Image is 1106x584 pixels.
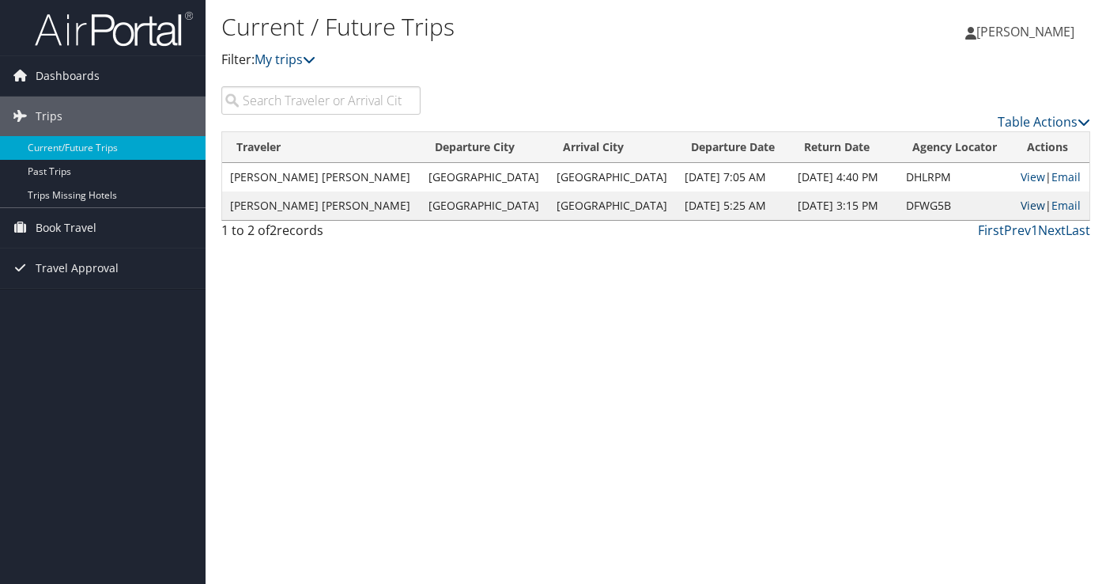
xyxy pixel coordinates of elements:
[549,192,677,220] td: [GEOGRAPHIC_DATA]
[790,163,898,192] td: [DATE] 4:40 PM
[677,192,791,220] td: [DATE] 5:25 AM
[898,192,1013,220] td: DFWG5B
[965,8,1090,55] a: [PERSON_NAME]
[222,163,421,192] td: [PERSON_NAME] [PERSON_NAME]
[1021,198,1045,213] a: View
[976,23,1074,40] span: [PERSON_NAME]
[790,192,898,220] td: [DATE] 3:15 PM
[36,97,62,136] span: Trips
[898,163,1013,192] td: DHLRPM
[549,163,677,192] td: [GEOGRAPHIC_DATA]
[421,163,549,192] td: [GEOGRAPHIC_DATA]
[978,222,1004,239] a: First
[221,50,801,70] p: Filter:
[1051,169,1081,184] a: Email
[222,192,421,220] td: [PERSON_NAME] [PERSON_NAME]
[1013,192,1089,220] td: |
[221,221,421,248] div: 1 to 2 of records
[222,132,421,163] th: Traveler: activate to sort column ascending
[1004,222,1031,239] a: Prev
[898,132,1013,163] th: Agency Locator: activate to sort column ascending
[270,222,277,239] span: 2
[36,248,119,288] span: Travel Approval
[1013,163,1089,192] td: |
[36,208,96,248] span: Book Travel
[998,113,1090,131] a: Table Actions
[1038,222,1066,239] a: Next
[677,132,791,163] th: Departure Date: activate to sort column descending
[35,10,193,47] img: airportal-logo.png
[221,86,421,115] input: Search Traveler or Arrival City
[549,132,677,163] th: Arrival City: activate to sort column ascending
[36,56,100,96] span: Dashboards
[1031,222,1038,239] a: 1
[1013,132,1089,163] th: Actions
[221,10,801,44] h1: Current / Future Trips
[1051,198,1081,213] a: Email
[255,51,315,68] a: My trips
[421,192,549,220] td: [GEOGRAPHIC_DATA]
[421,132,549,163] th: Departure City: activate to sort column ascending
[790,132,898,163] th: Return Date: activate to sort column ascending
[1021,169,1045,184] a: View
[677,163,791,192] td: [DATE] 7:05 AM
[1066,222,1090,239] a: Last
